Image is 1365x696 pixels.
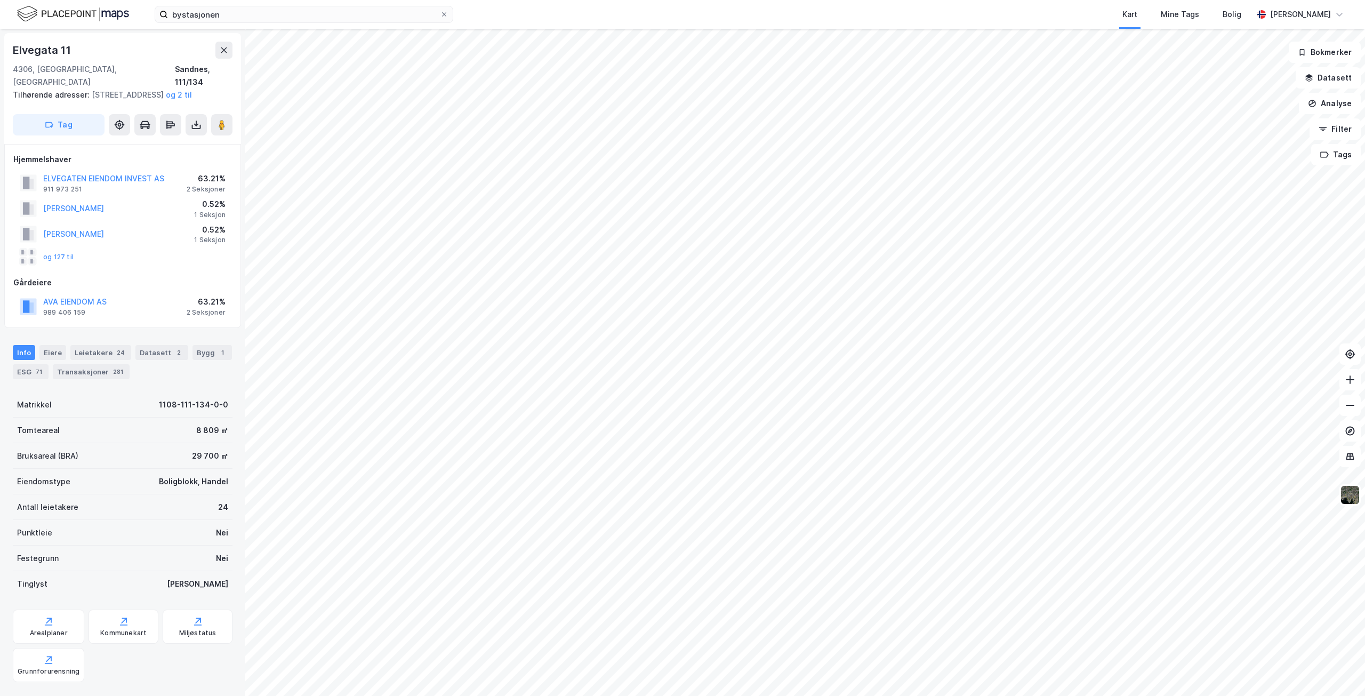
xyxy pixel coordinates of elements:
div: Arealplaner [30,629,68,637]
div: 24 [115,347,127,358]
div: Antall leietakere [17,501,78,514]
div: Boligblokk, Handel [159,475,228,488]
img: 9k= [1340,485,1360,505]
div: 911 973 251 [43,185,82,194]
div: 1 Seksjon [194,236,226,244]
div: Tinglyst [17,578,47,590]
div: Transaksjoner [53,364,130,379]
div: Sandnes, 111/134 [175,63,232,89]
iframe: Chat Widget [1312,645,1365,696]
input: Søk på adresse, matrikkel, gårdeiere, leietakere eller personer [168,6,440,22]
button: Datasett [1296,67,1361,89]
div: Miljøstatus [179,629,216,637]
div: Bolig [1223,8,1241,21]
div: 71 [34,366,44,377]
div: 0.52% [194,223,226,236]
div: Grunnforurensning [18,667,79,676]
div: 24 [218,501,228,514]
div: Bygg [192,345,232,360]
div: 63.21% [187,172,226,185]
div: Nei [216,552,228,565]
div: 4306, [GEOGRAPHIC_DATA], [GEOGRAPHIC_DATA] [13,63,175,89]
img: logo.f888ab2527a4732fd821a326f86c7f29.svg [17,5,129,23]
div: 29 700 ㎡ [192,450,228,462]
button: Tags [1311,144,1361,165]
div: Matrikkel [17,398,52,411]
span: Tilhørende adresser: [13,90,92,99]
div: 1 Seksjon [194,211,226,219]
div: 0.52% [194,198,226,211]
div: Tomteareal [17,424,60,437]
div: Datasett [135,345,188,360]
div: Kart [1122,8,1137,21]
div: Kontrollprogram for chat [1312,645,1365,696]
div: 1108-111-134-0-0 [159,398,228,411]
div: [PERSON_NAME] [167,578,228,590]
button: Analyse [1299,93,1361,114]
div: Bruksareal (BRA) [17,450,78,462]
div: Punktleie [17,526,52,539]
div: [STREET_ADDRESS] [13,89,224,101]
div: 1 [217,347,228,358]
div: 8 809 ㎡ [196,424,228,437]
div: Nei [216,526,228,539]
div: 2 [173,347,184,358]
div: 2 Seksjoner [187,308,226,317]
div: Leietakere [70,345,131,360]
button: Filter [1310,118,1361,140]
div: Elvegata 11 [13,42,73,59]
div: Kommunekart [100,629,147,637]
div: Hjemmelshaver [13,153,232,166]
div: 63.21% [187,295,226,308]
div: ESG [13,364,49,379]
div: 281 [111,366,125,377]
div: Eiendomstype [17,475,70,488]
div: 989 406 159 [43,308,85,317]
button: Bokmerker [1289,42,1361,63]
div: [PERSON_NAME] [1270,8,1331,21]
div: 2 Seksjoner [187,185,226,194]
div: Festegrunn [17,552,59,565]
div: Mine Tags [1161,8,1199,21]
button: Tag [13,114,105,135]
div: Eiere [39,345,66,360]
div: Info [13,345,35,360]
div: Gårdeiere [13,276,232,289]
